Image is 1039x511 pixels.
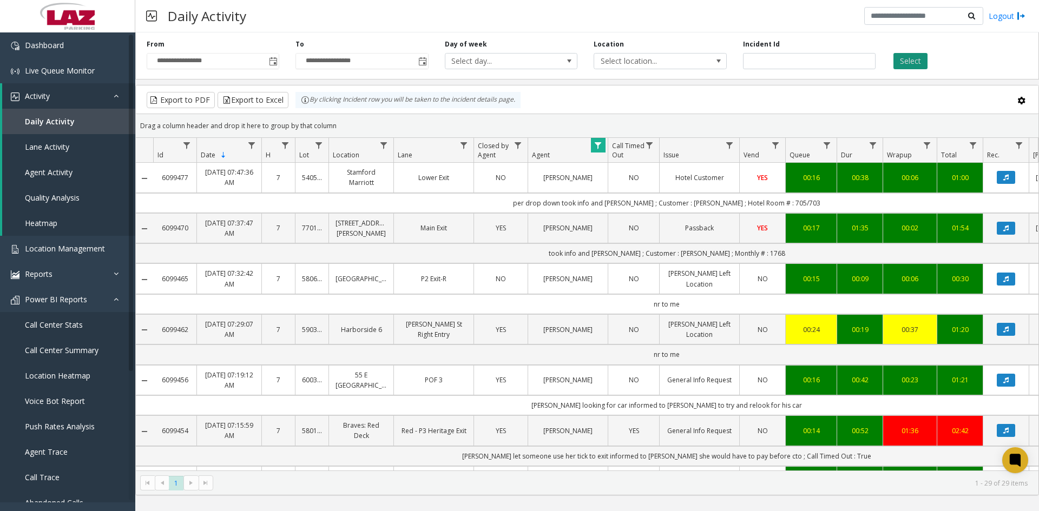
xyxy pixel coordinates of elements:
[792,172,830,183] a: 00:16
[400,426,467,436] a: Red - P3 Heritage Exit
[481,274,521,284] a: NO
[844,426,876,436] a: 00:52
[25,269,52,279] span: Reports
[268,375,288,385] a: 7
[890,172,930,183] div: 00:06
[203,268,255,289] a: [DATE] 07:32:42 AM
[792,274,830,284] a: 00:15
[890,426,930,436] a: 01:36
[160,223,190,233] a: 6099470
[377,138,391,152] a: Location Filter Menu
[25,447,68,457] span: Agent Trace
[535,274,601,284] a: [PERSON_NAME]
[615,324,653,335] a: NO
[268,426,288,436] a: 7
[768,138,783,152] a: Vend Filter Menu
[663,150,679,160] span: Issue
[666,375,733,385] a: General Info Request
[478,141,509,160] span: Closed by Agent
[245,138,259,152] a: Date Filter Menu
[758,325,768,334] span: NO
[989,10,1025,22] a: Logout
[160,172,190,183] a: 6099477
[1017,10,1025,22] img: logout
[203,319,255,340] a: [DATE] 07:29:07 AM
[496,274,506,283] span: NO
[25,243,105,254] span: Location Management
[2,109,135,134] a: Daily Activity
[25,472,60,482] span: Call Trace
[180,138,194,152] a: Id Filter Menu
[844,172,876,183] div: 00:38
[890,324,930,335] div: 00:37
[203,218,255,238] a: [DATE] 07:37:47 AM
[160,426,190,436] a: 6099454
[746,324,779,335] a: NO
[25,116,75,127] span: Daily Activity
[792,324,830,335] div: 00:24
[757,223,768,233] span: YES
[268,274,288,284] a: 7
[481,223,521,233] a: YES
[594,39,624,49] label: Location
[400,172,467,183] a: Lower Exit
[333,150,359,160] span: Location
[336,370,387,390] a: 55 E [GEOGRAPHIC_DATA]
[268,324,288,335] a: 7
[302,274,322,284] a: 580603
[615,274,653,284] a: NO
[160,375,190,385] a: 6099456
[481,426,521,436] a: YES
[136,376,153,385] a: Collapse Details
[416,54,428,69] span: Toggle popup
[744,150,759,160] span: Vend
[844,375,876,385] a: 00:42
[136,427,153,436] a: Collapse Details
[944,274,976,284] div: 00:30
[302,375,322,385] a: 600349
[844,223,876,233] div: 01:35
[792,223,830,233] a: 00:17
[944,324,976,335] a: 01:20
[615,172,653,183] a: NO
[400,223,467,233] a: Main Exit
[481,375,521,385] a: YES
[792,375,830,385] div: 00:16
[146,3,157,29] img: pageIcon
[615,426,653,436] a: YES
[890,375,930,385] a: 00:23
[722,138,737,152] a: Issue Filter Menu
[666,426,733,436] a: General Info Request
[792,426,830,436] a: 00:14
[890,274,930,284] div: 00:06
[302,172,322,183] a: 540503
[400,274,467,284] a: P2 Exit-R
[2,83,135,109] a: Activity
[336,274,387,284] a: [GEOGRAPHIC_DATA]
[203,167,255,188] a: [DATE] 07:47:36 AM
[11,245,19,254] img: 'icon'
[535,172,601,183] a: [PERSON_NAME]
[746,172,779,183] a: YES
[25,193,80,203] span: Quality Analysis
[535,324,601,335] a: [PERSON_NAME]
[535,375,601,385] a: [PERSON_NAME]
[25,370,90,381] span: Location Heatmap
[944,426,976,436] a: 02:42
[612,141,645,160] span: Call Timed Out
[266,150,271,160] span: H
[758,426,768,435] span: NO
[147,39,165,49] label: From
[841,150,852,160] span: Dur
[11,92,19,101] img: 'icon'
[457,138,471,152] a: Lane Filter Menu
[496,223,506,233] span: YES
[532,150,550,160] span: Agent
[615,223,653,233] a: NO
